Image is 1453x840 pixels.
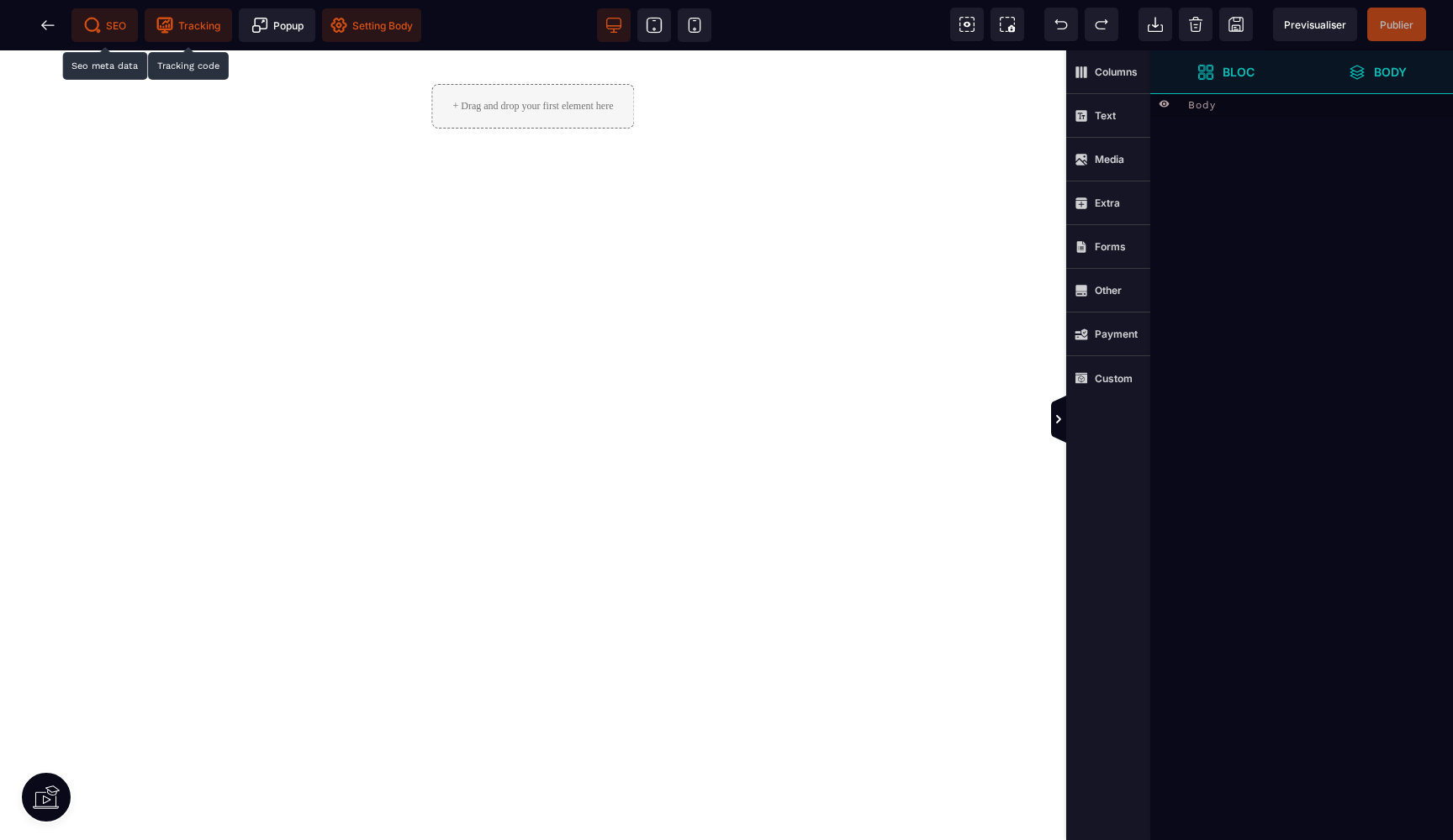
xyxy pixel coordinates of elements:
[156,17,220,34] span: Tracking
[251,17,304,34] span: Popup
[1374,66,1407,78] strong: Body
[84,17,126,34] span: SEO
[1150,50,1302,94] span: Open Blocks
[1095,66,1138,78] strong: Columns
[1184,95,1445,112] div: Body
[1284,18,1346,31] span: Previsualiser
[330,17,413,34] span: Setting Body
[1095,153,1124,165] strong: Media
[1095,328,1138,340] strong: Payment
[1095,240,1126,253] strong: Forms
[1223,66,1255,78] strong: Bloc
[950,8,984,41] span: View components
[991,8,1024,41] span: Screenshot
[1095,197,1120,209] strong: Extra
[1095,284,1122,297] strong: Other
[1302,50,1453,94] span: Open Layer Manager
[1273,8,1357,41] span: Preview
[1095,109,1116,122] strong: Text
[1380,18,1413,31] span: Publier
[1095,372,1133,385] strong: Custom
[1188,95,1216,112] span: Body
[431,34,634,78] div: + Drag and drop your first element here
